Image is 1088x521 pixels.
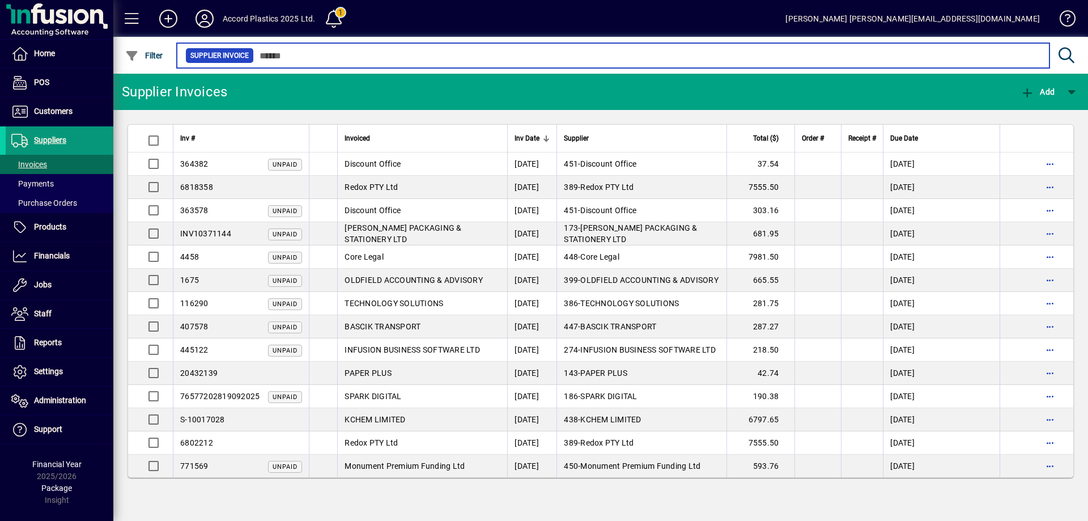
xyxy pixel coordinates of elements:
[580,345,716,354] span: INFUSION BUSINESS SOFTWARE LTD
[507,431,556,455] td: [DATE]
[6,300,113,328] a: Staff
[1041,317,1059,336] button: More options
[883,408,1000,431] td: [DATE]
[273,231,297,238] span: Unpaid
[180,159,209,168] span: 364382
[1041,387,1059,405] button: More options
[726,385,794,408] td: 190.38
[1041,248,1059,266] button: More options
[34,338,62,347] span: Reports
[345,322,420,331] span: BASCIK TRANSPORT
[564,252,578,261] span: 448
[180,438,213,447] span: 6802212
[802,132,824,145] span: Order #
[11,198,77,207] span: Purchase Orders
[34,49,55,58] span: Home
[883,292,1000,315] td: [DATE]
[180,132,195,145] span: Inv #
[6,416,113,444] a: Support
[507,199,556,222] td: [DATE]
[564,206,578,215] span: 451
[507,222,556,245] td: [DATE]
[273,393,297,401] span: Unpaid
[34,425,62,434] span: Support
[345,345,480,354] span: INFUSION BUSINESS SOFTWARE LTD
[726,153,794,176] td: 37.54
[883,245,1000,269] td: [DATE]
[883,362,1000,385] td: [DATE]
[273,161,297,168] span: Unpaid
[726,199,794,222] td: 303.16
[186,9,223,29] button: Profile
[1021,87,1055,96] span: Add
[580,438,634,447] span: Redox PTY Ltd
[726,292,794,315] td: 281.75
[1041,178,1059,196] button: More options
[190,50,249,61] span: Supplier Invoice
[273,277,297,285] span: Unpaid
[273,207,297,215] span: Unpaid
[34,396,86,405] span: Administration
[34,309,52,318] span: Staff
[564,415,578,424] span: 438
[180,229,231,238] span: INV10371144
[273,254,297,261] span: Unpaid
[580,322,656,331] span: BASCIK TRANSPORT
[34,251,70,260] span: Financials
[6,40,113,68] a: Home
[34,107,73,116] span: Customers
[564,299,578,308] span: 386
[507,362,556,385] td: [DATE]
[580,276,719,285] span: OLDFIELD ACCOUNTING & ADVISORY
[726,315,794,338] td: 287.27
[6,174,113,193] a: Payments
[273,324,297,331] span: Unpaid
[883,176,1000,199] td: [DATE]
[180,276,199,285] span: 1675
[180,252,199,261] span: 4458
[1041,271,1059,289] button: More options
[890,132,993,145] div: Due Date
[580,368,627,378] span: PAPER PLUS
[507,408,556,431] td: [DATE]
[564,132,589,145] span: Supplier
[883,199,1000,222] td: [DATE]
[6,242,113,270] a: Financials
[345,299,443,308] span: TECHNOLOGY SOLUTIONS
[726,222,794,245] td: 681.95
[507,455,556,477] td: [DATE]
[556,245,726,269] td: -
[726,269,794,292] td: 665.55
[507,245,556,269] td: [DATE]
[6,193,113,213] a: Purchase Orders
[507,292,556,315] td: [DATE]
[1041,155,1059,173] button: More options
[556,362,726,385] td: -
[345,276,483,285] span: OLDFIELD ACCOUNTING & ADVISORY
[515,132,550,145] div: Inv Date
[848,132,876,145] span: Receipt #
[125,51,163,60] span: Filter
[1041,457,1059,475] button: More options
[223,10,315,28] div: Accord Plastics 2025 Ltd.
[883,269,1000,292] td: [DATE]
[345,438,398,447] span: Redox PTY Ltd
[564,223,697,244] span: [PERSON_NAME] PACKAGING & STATIONERY LTD
[1041,410,1059,429] button: More options
[6,69,113,97] a: POS
[180,461,209,471] span: 771569
[345,223,461,244] span: [PERSON_NAME] PACKAGING & STATIONERY LTD
[345,368,392,378] span: PAPER PLUS
[883,455,1000,477] td: [DATE]
[41,484,72,493] span: Package
[515,132,539,145] span: Inv Date
[345,183,398,192] span: Redox PTY Ltd
[580,252,619,261] span: Core Legal
[726,455,794,477] td: 593.76
[556,431,726,455] td: -
[345,392,401,401] span: SPARK DIGITAL
[556,292,726,315] td: -
[556,199,726,222] td: -
[150,9,186,29] button: Add
[180,368,218,378] span: 20432139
